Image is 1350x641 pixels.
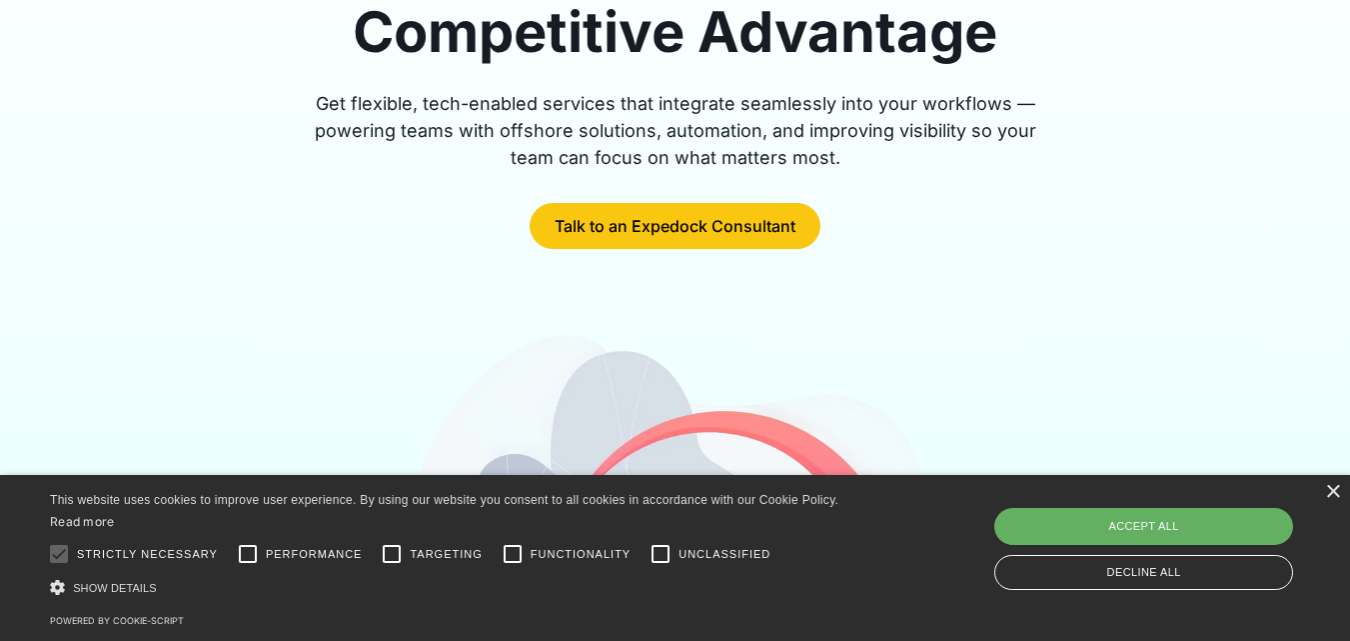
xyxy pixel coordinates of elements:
span: Functionality [531,546,631,563]
div: Close [1325,485,1340,500]
span: Unclassified [678,546,770,563]
a: Read more [50,514,115,529]
a: Talk to an Expedock Consultant [530,203,820,249]
span: This website uses cookies to improve user experience. By using our website you consent to all coo... [50,493,838,507]
div: Decline all [994,555,1293,590]
div: Get flexible, tech-enabled services that integrate seamlessly into your workflows — powering team... [292,90,1059,171]
span: Performance [266,546,363,563]
span: Targeting [410,546,482,563]
iframe: Chat Widget [1250,545,1350,641]
a: Powered by cookie-script [50,615,184,626]
span: Strictly necessary [77,546,218,563]
div: Show details [50,577,862,598]
div: Accept all [994,508,1293,544]
span: Show details [73,582,157,594]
